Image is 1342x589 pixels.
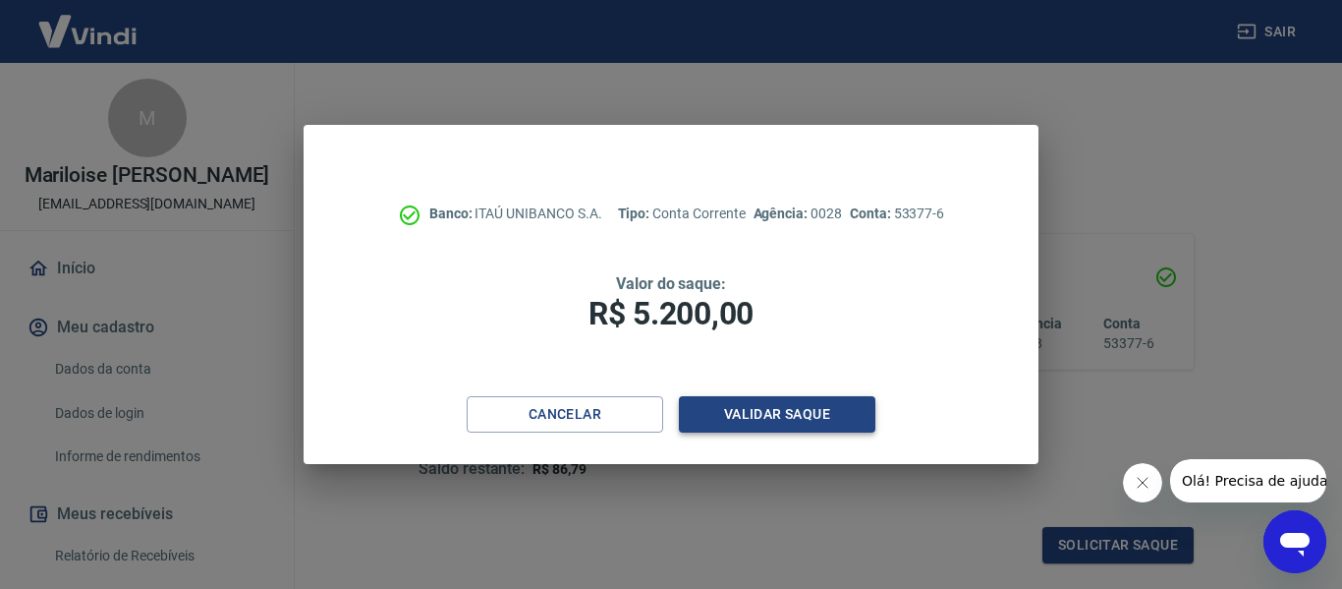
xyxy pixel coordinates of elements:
[618,206,653,221] span: Tipo:
[754,206,811,221] span: Agência:
[429,204,602,224] p: ITAÚ UNIBANCO S.A.
[1263,510,1326,573] iframe: Botão para abrir a janela de mensagens
[1170,459,1326,502] iframe: Mensagem da empresa
[588,295,754,332] span: R$ 5.200,00
[618,204,746,224] p: Conta Corrente
[616,274,726,293] span: Valor do saque:
[850,206,894,221] span: Conta:
[467,396,663,433] button: Cancelar
[12,14,165,29] span: Olá! Precisa de ajuda?
[1123,463,1162,502] iframe: Fechar mensagem
[754,204,842,224] p: 0028
[679,396,875,433] button: Validar saque
[850,204,944,224] p: 53377-6
[429,206,475,221] span: Banco:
